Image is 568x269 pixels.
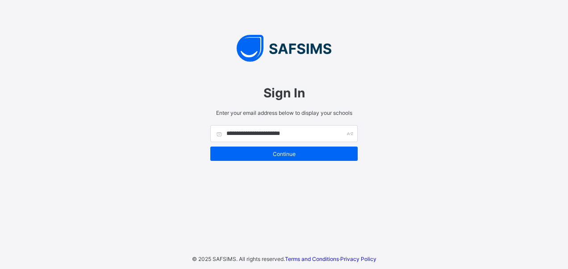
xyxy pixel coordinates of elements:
[217,151,351,157] span: Continue
[201,35,367,62] img: SAFSIMS Logo
[210,85,358,101] span: Sign In
[210,109,358,116] span: Enter your email address below to display your schools
[340,256,376,262] a: Privacy Policy
[192,256,285,262] span: © 2025 SAFSIMS. All rights reserved.
[285,256,339,262] a: Terms and Conditions
[285,256,376,262] span: ·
